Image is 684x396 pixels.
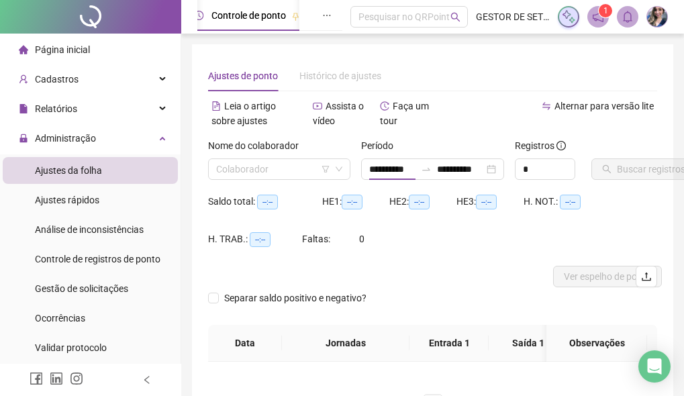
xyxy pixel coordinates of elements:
label: Nome do colaborador [208,138,307,153]
span: Assista o vídeo [313,101,364,126]
span: Ocorrências [35,313,85,324]
span: bell [622,11,634,23]
span: ellipsis [322,11,332,20]
span: Ajustes de ponto [208,70,278,81]
span: Ajustes da folha [35,165,102,176]
div: HE 2: [389,194,456,209]
span: Administração [35,133,96,144]
span: upload [641,271,652,282]
th: Jornadas [282,325,409,362]
th: Observações [546,325,647,362]
span: --:-- [342,195,362,209]
th: Entrada 1 [409,325,489,362]
button: Ver espelho de ponto [553,266,662,287]
span: --:-- [409,195,430,209]
span: linkedin [50,372,63,385]
div: HE 1: [322,194,389,209]
span: Relatórios [35,103,77,114]
img: 14119 [647,7,667,27]
span: Faça um tour [380,101,429,126]
span: Leia o artigo sobre ajustes [211,101,276,126]
span: swap [542,101,551,111]
span: --:-- [250,232,271,247]
span: Histórico de ajustes [299,70,381,81]
span: user-add [19,75,28,84]
div: Saldo total: [208,194,322,209]
span: --:-- [560,195,581,209]
span: notification [592,11,604,23]
span: to [421,164,432,175]
span: GESTOR DE SETOR - [PERSON_NAME] e [PERSON_NAME] [476,9,550,24]
span: --:-- [257,195,278,209]
span: facebook [30,372,43,385]
span: Página inicial [35,44,90,55]
div: H. NOT.: [524,194,611,209]
span: Análise de inconsistências [35,224,144,235]
img: sparkle-icon.fc2bf0ac1784a2077858766a79e2daf3.svg [561,9,576,24]
sup: 1 [599,4,612,17]
span: Alternar para versão lite [554,101,654,111]
span: info-circle [556,141,566,150]
span: Observações [557,336,636,350]
span: down [335,165,343,173]
div: H. TRAB.: [208,232,302,247]
span: Validar protocolo [35,342,107,353]
span: Gestão de solicitações [35,283,128,294]
span: history [380,101,389,111]
span: file-text [211,101,221,111]
div: Open Intercom Messenger [638,350,671,383]
th: Data [208,325,282,362]
th: Saída 1 [489,325,568,362]
span: Controle de registros de ponto [35,254,160,264]
span: swap-right [421,164,432,175]
span: left [142,375,152,385]
span: --:-- [476,195,497,209]
span: Cadastros [35,74,79,85]
span: Controle de ponto [211,10,286,21]
span: Ajustes rápidos [35,195,99,205]
span: 0 [359,234,364,244]
span: Faltas: [302,234,332,244]
span: search [450,12,460,22]
span: 1 [603,6,608,15]
span: lock [19,134,28,143]
div: HE 3: [456,194,524,209]
span: youtube [313,101,322,111]
span: file [19,104,28,113]
span: home [19,45,28,54]
span: instagram [70,372,83,385]
span: pushpin [291,12,299,20]
span: Separar saldo positivo e negativo? [219,291,372,305]
label: Período [361,138,402,153]
span: filter [322,165,330,173]
span: Registros [515,138,566,153]
span: clock-circle [194,11,203,20]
